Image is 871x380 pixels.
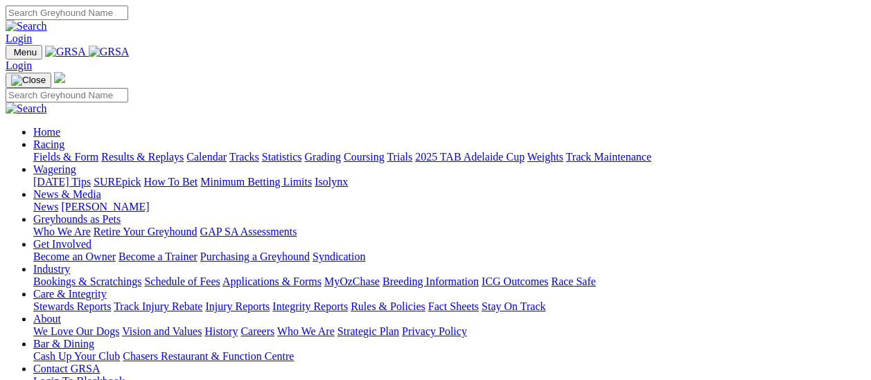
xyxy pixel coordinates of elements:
[305,151,341,163] a: Grading
[33,163,76,175] a: Wagering
[33,350,120,362] a: Cash Up Your Club
[33,325,119,337] a: We Love Our Dogs
[6,60,32,71] a: Login
[33,176,865,188] div: Wagering
[33,300,865,313] div: Care & Integrity
[6,102,47,115] img: Search
[33,325,865,338] div: About
[229,151,259,163] a: Tracks
[200,176,312,188] a: Minimum Betting Limits
[222,275,322,287] a: Applications & Forms
[204,325,238,337] a: History
[33,363,100,374] a: Contact GRSA
[33,188,101,200] a: News & Media
[315,176,348,188] a: Isolynx
[6,33,32,44] a: Login
[33,138,64,150] a: Racing
[33,151,865,163] div: Racing
[114,300,202,312] a: Track Injury Rebate
[33,176,91,188] a: [DATE] Tips
[33,251,116,262] a: Become an Owner
[33,126,60,138] a: Home
[144,176,198,188] a: How To Bet
[33,226,865,238] div: Greyhounds as Pets
[482,275,548,287] a: ICG Outcomes
[33,201,865,213] div: News & Media
[6,88,128,102] input: Search
[482,300,545,312] a: Stay On Track
[6,73,51,88] button: Toggle navigation
[122,325,202,337] a: Vision and Values
[101,151,184,163] a: Results & Replays
[240,325,274,337] a: Careers
[33,226,91,237] a: Who We Are
[351,300,425,312] a: Rules & Policies
[200,251,310,262] a: Purchasing a Greyhound
[33,151,98,163] a: Fields & Form
[337,325,399,337] a: Strategic Plan
[94,176,141,188] a: SUREpick
[11,75,46,86] img: Close
[551,275,595,287] a: Race Safe
[118,251,197,262] a: Become a Trainer
[6,20,47,33] img: Search
[61,201,149,212] a: [PERSON_NAME]
[313,251,365,262] a: Syndication
[200,226,297,237] a: GAP SA Assessments
[33,338,94,350] a: Bar & Dining
[33,350,865,363] div: Bar & Dining
[262,151,302,163] a: Statistics
[33,300,111,312] a: Stewards Reports
[6,6,128,20] input: Search
[527,151,563,163] a: Weights
[33,275,141,287] a: Bookings & Scratchings
[33,288,107,300] a: Care & Integrity
[272,300,348,312] a: Integrity Reports
[205,300,270,312] a: Injury Reports
[428,300,479,312] a: Fact Sheets
[415,151,525,163] a: 2025 TAB Adelaide Cup
[33,313,61,325] a: About
[33,251,865,263] div: Get Involved
[387,151,412,163] a: Trials
[89,46,130,58] img: GRSA
[45,46,86,58] img: GRSA
[344,151,385,163] a: Coursing
[144,275,220,287] a: Schedule of Fees
[33,201,58,212] a: News
[566,151,651,163] a: Track Maintenance
[402,325,467,337] a: Privacy Policy
[14,47,37,57] span: Menu
[54,72,65,83] img: logo-grsa-white.png
[94,226,197,237] a: Retire Your Greyhound
[382,275,479,287] a: Breeding Information
[33,275,865,288] div: Industry
[33,263,70,275] a: Industry
[6,45,42,60] button: Toggle navigation
[186,151,227,163] a: Calendar
[123,350,294,362] a: Chasers Restaurant & Function Centre
[324,275,380,287] a: MyOzChase
[33,238,91,250] a: Get Involved
[277,325,335,337] a: Who We Are
[33,213,121,225] a: Greyhounds as Pets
